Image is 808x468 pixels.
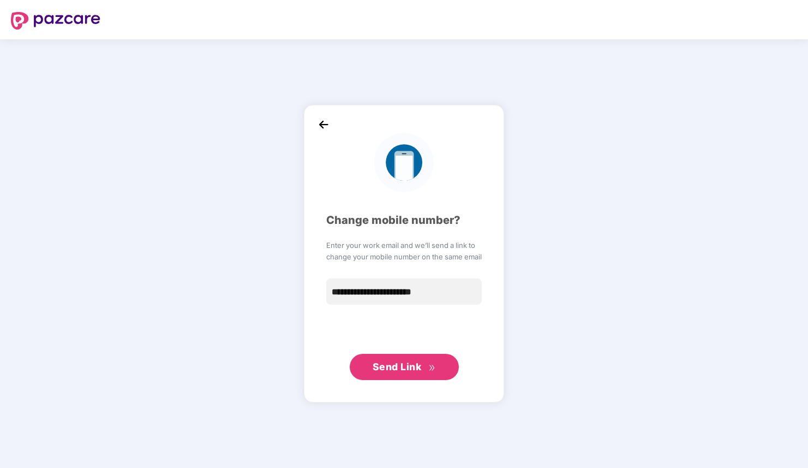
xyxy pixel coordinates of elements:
[374,133,434,192] img: logo
[326,240,482,251] span: Enter your work email and we’ll send a link to
[315,116,332,133] img: back_icon
[350,354,459,380] button: Send Linkdouble-right
[428,364,435,371] span: double-right
[326,251,482,262] span: change your mobile number on the same email
[326,212,482,229] div: Change mobile number?
[11,12,100,29] img: logo
[373,361,422,372] span: Send Link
